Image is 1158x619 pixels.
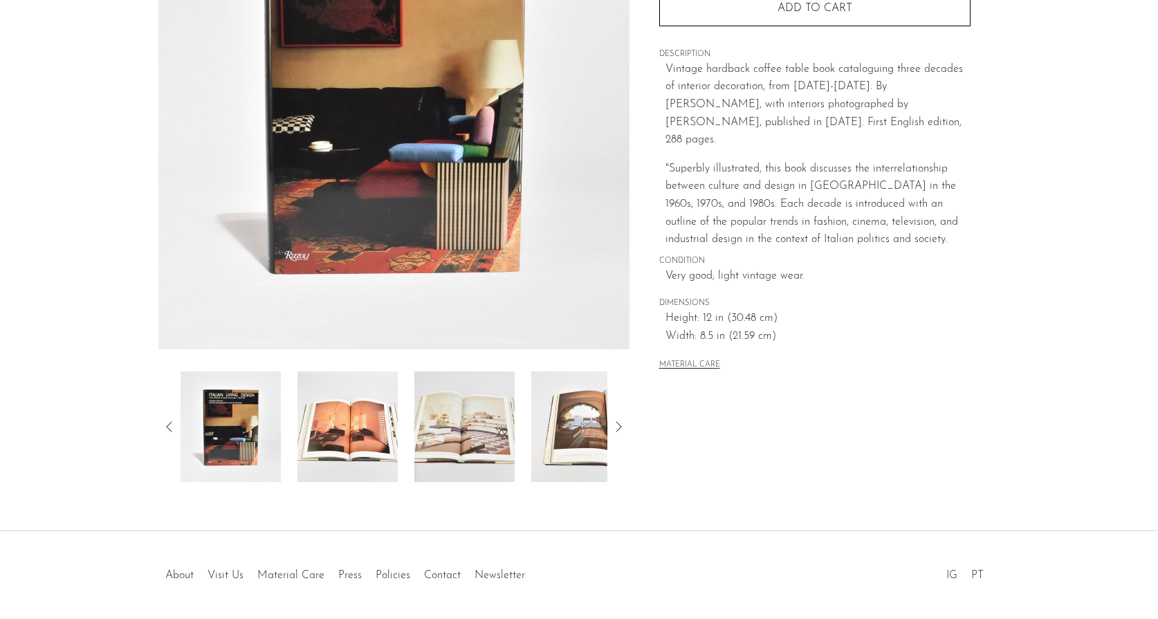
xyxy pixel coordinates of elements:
span: Very good; light vintage wear. [665,268,971,286]
span: DESCRIPTION [659,48,971,61]
p: "Superbly illustrated, this book discusses the interrelationship between culture and design in [G... [665,160,971,249]
span: DIMENSIONS [659,297,971,310]
a: PT [971,570,984,581]
img: Italian Living Design [414,371,515,482]
ul: Quick links [158,559,532,585]
a: Material Care [257,570,324,581]
button: MATERIAL CARE [659,360,720,371]
a: Contact [424,570,461,581]
span: Width: 8.5 in (21.59 cm) [665,328,971,346]
p: Vintage hardback coffee table book cataloguing three decades of interior decoration, from [DATE]-... [665,61,971,149]
span: CONDITION [659,255,971,268]
a: About [165,570,194,581]
a: Policies [376,570,410,581]
ul: Social Medias [939,559,991,585]
img: Italian Living Design [297,371,398,482]
a: Press [338,570,362,581]
img: Italian Living Design [181,371,281,482]
span: Add to cart [778,3,852,14]
span: Height: 12 in (30.48 cm) [665,310,971,328]
a: IG [946,570,957,581]
a: Visit Us [208,570,243,581]
img: Italian Living Design [531,371,632,482]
